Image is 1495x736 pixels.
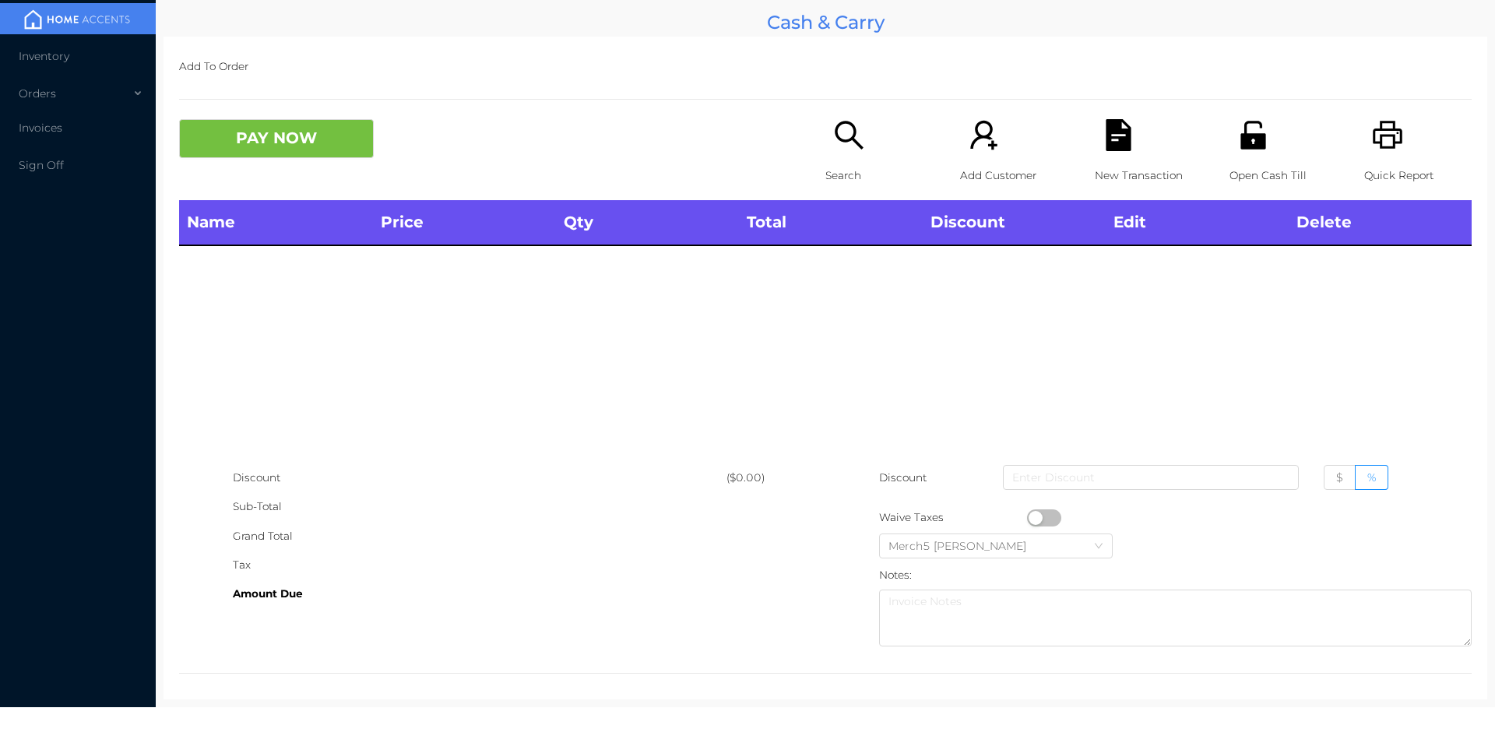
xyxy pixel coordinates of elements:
[833,119,865,151] i: icon: search
[233,579,726,608] div: Amount Due
[726,463,825,492] div: ($0.00)
[1003,465,1299,490] input: Enter Discount
[960,161,1068,190] p: Add Customer
[19,158,64,172] span: Sign Off
[1336,470,1343,484] span: $
[233,551,726,579] div: Tax
[879,503,1027,532] div: Waive Taxes
[1372,119,1404,151] i: icon: printer
[164,8,1487,37] div: Cash & Carry
[233,463,726,492] div: Discount
[968,119,1000,151] i: icon: user-add
[19,49,69,63] span: Inventory
[233,492,726,521] div: Sub-Total
[373,200,556,245] th: Price
[1289,200,1472,245] th: Delete
[19,8,135,31] img: mainBanner
[879,569,912,581] label: Notes:
[739,200,922,245] th: Total
[1229,161,1337,190] p: Open Cash Till
[179,200,373,245] th: Name
[1237,119,1269,151] i: icon: unlock
[179,119,374,158] button: PAY NOW
[1367,470,1376,484] span: %
[1364,161,1472,190] p: Quick Report
[1103,119,1134,151] i: icon: file-text
[825,161,933,190] p: Search
[556,200,739,245] th: Qty
[879,463,928,492] p: Discount
[233,522,726,551] div: Grand Total
[923,200,1106,245] th: Discount
[888,534,1042,558] div: Merch5 Lawrence
[19,121,62,135] span: Invoices
[1094,541,1103,552] i: icon: down
[179,52,1472,81] p: Add To Order
[1095,161,1202,190] p: New Transaction
[1106,200,1289,245] th: Edit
